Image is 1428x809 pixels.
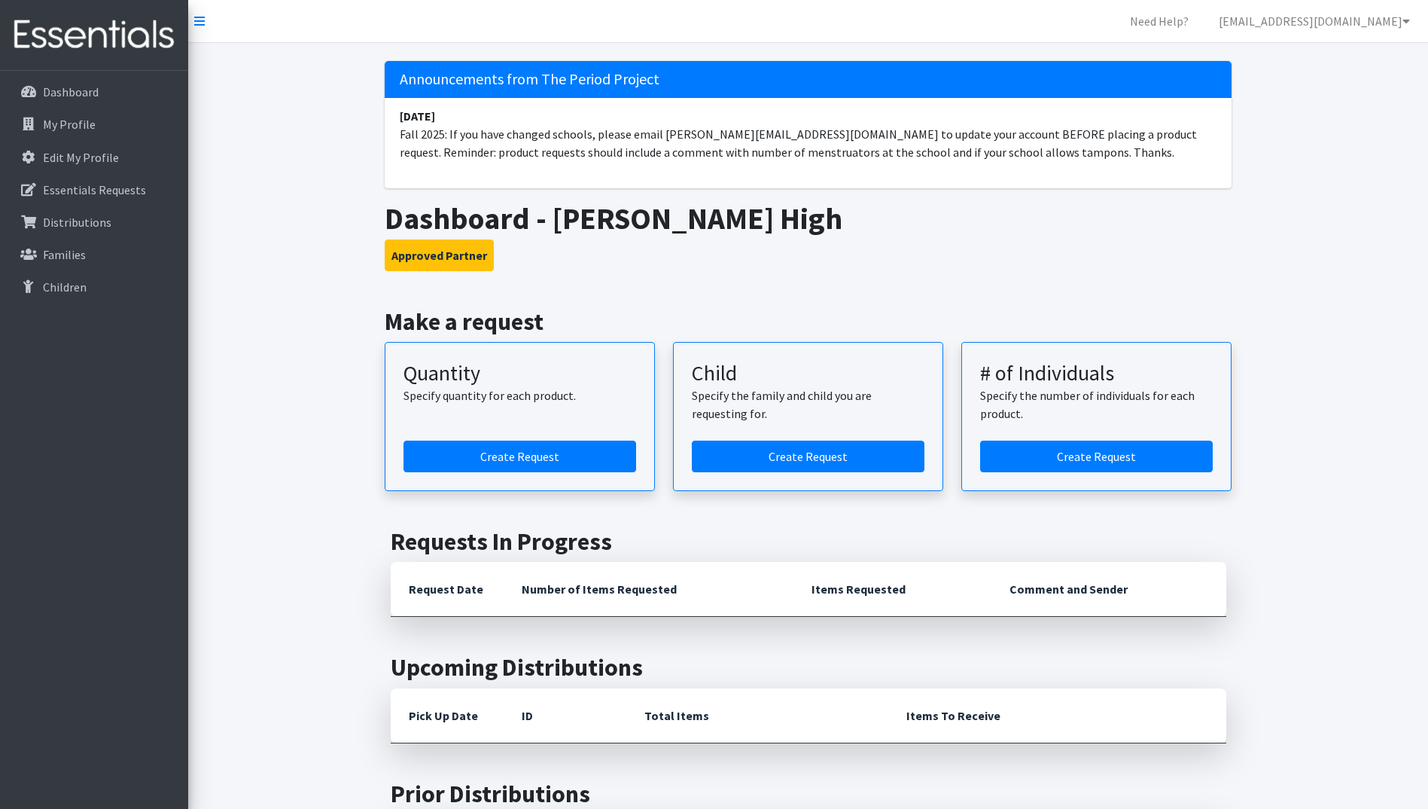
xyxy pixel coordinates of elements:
[1207,6,1422,36] a: [EMAIL_ADDRESS][DOMAIN_NAME]
[391,527,1226,556] h2: Requests In Progress
[6,10,182,60] img: HumanEssentials
[980,386,1213,423] p: Specify the number of individuals for each product.
[991,562,1226,617] th: Comment and Sender
[391,653,1226,682] h2: Upcoming Distributions
[6,142,182,172] a: Edit My Profile
[43,279,87,295] p: Children
[391,688,504,743] th: Pick Up Date
[504,688,626,743] th: ID
[43,117,96,132] p: My Profile
[888,688,1226,743] th: Items To Receive
[692,441,924,472] a: Create a request for a child or family
[626,688,888,743] th: Total Items
[385,61,1232,98] h5: Announcements from The Period Project
[6,77,182,107] a: Dashboard
[43,182,146,197] p: Essentials Requests
[385,240,494,271] button: Approved Partner
[1118,6,1201,36] a: Need Help?
[391,562,504,617] th: Request Date
[385,98,1232,170] li: Fall 2025: If you have changed schools, please email [PERSON_NAME][EMAIL_ADDRESS][DOMAIN_NAME] to...
[692,386,924,423] p: Specify the family and child you are requesting for.
[403,441,636,472] a: Create a request by quantity
[6,175,182,205] a: Essentials Requests
[391,780,1226,808] h2: Prior Distributions
[6,272,182,302] a: Children
[43,84,99,99] p: Dashboard
[793,562,991,617] th: Items Requested
[43,247,86,262] p: Families
[6,240,182,270] a: Families
[980,441,1213,472] a: Create a request by number of individuals
[980,361,1213,386] h3: # of Individuals
[403,361,636,386] h3: Quantity
[692,361,924,386] h3: Child
[6,207,182,237] a: Distributions
[6,109,182,139] a: My Profile
[43,215,111,230] p: Distributions
[385,200,1232,237] h1: Dashboard - [PERSON_NAME] High
[400,108,435,124] strong: [DATE]
[43,150,119,165] p: Edit My Profile
[403,386,636,404] p: Specify quantity for each product.
[504,562,794,617] th: Number of Items Requested
[385,307,1232,336] h2: Make a request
